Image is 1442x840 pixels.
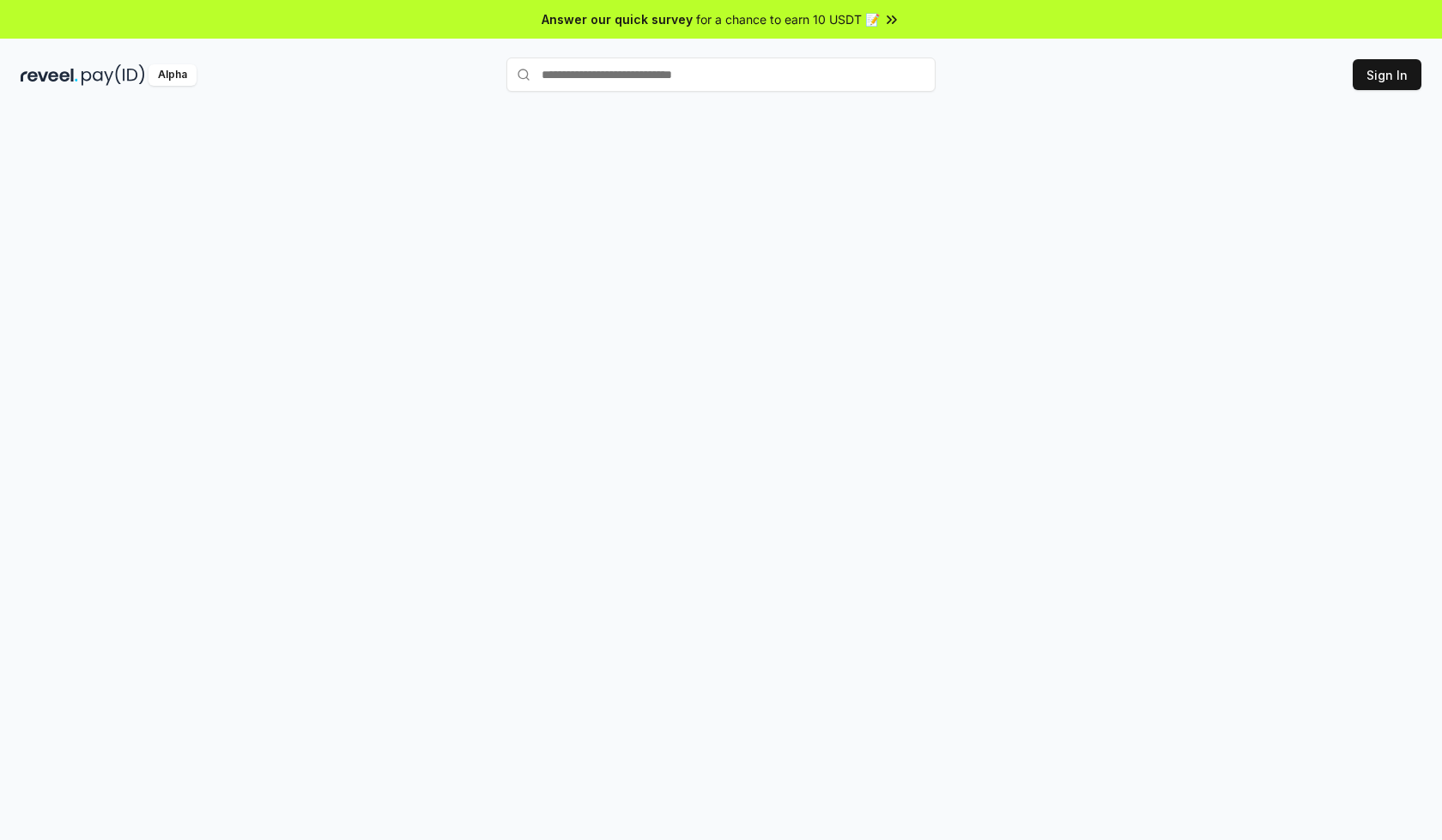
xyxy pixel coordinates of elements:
[148,64,197,86] div: Alpha
[21,64,78,86] img: reveel_dark
[1353,59,1421,90] button: Sign In
[82,64,145,86] img: pay_id
[696,10,880,28] span: for a chance to earn 10 USDT 📝
[542,10,693,28] span: Answer our quick survey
